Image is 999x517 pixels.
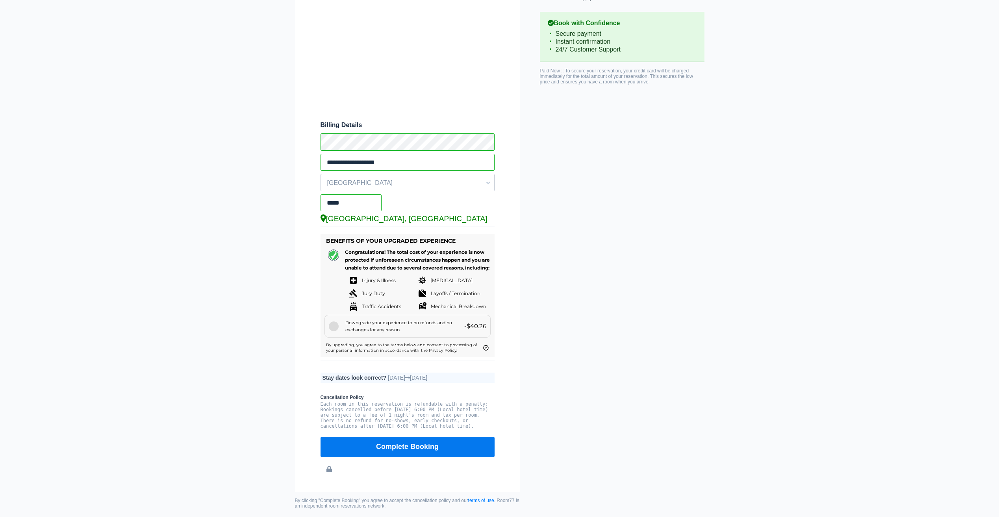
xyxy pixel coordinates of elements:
small: By clicking "Complete Booking" you agree to accept the cancellation policy and our . Room77 is an... [295,498,520,509]
span: [DATE] [DATE] [388,375,427,381]
pre: Each room in this reservation is refundable with a penalty: Bookings cancelled before [DATE] 6:00... [321,401,495,429]
span: Billing Details [321,122,495,129]
b: Book with Confidence [548,20,697,27]
a: terms of use [468,498,494,503]
li: Secure payment [548,30,697,38]
span: [GEOGRAPHIC_DATA] [321,176,494,190]
button: Complete Booking [321,437,495,457]
b: Cancellation Policy [321,395,495,400]
div: [GEOGRAPHIC_DATA], [GEOGRAPHIC_DATA] [321,214,495,223]
li: Instant confirmation [548,38,697,46]
li: 24/7 Customer Support [548,46,697,54]
b: Stay dates look correct? [322,375,387,381]
span: Paid Now :: To secure your reservation, your credit card will be charged immediately for the tota... [540,68,693,85]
